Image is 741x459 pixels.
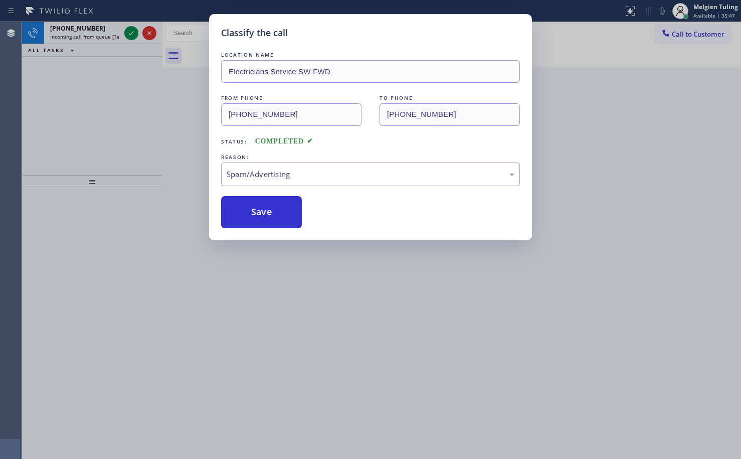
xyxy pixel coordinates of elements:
[227,169,514,180] div: Spam/Advertising
[255,137,313,145] span: COMPLETED
[221,138,247,145] span: Status:
[380,93,520,103] div: TO PHONE
[221,103,361,126] input: From phone
[221,50,520,60] div: LOCATION NAME
[221,196,302,228] button: Save
[380,103,520,126] input: To phone
[221,26,288,40] h5: Classify the call
[221,152,520,163] div: REASON:
[221,93,361,103] div: FROM PHONE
